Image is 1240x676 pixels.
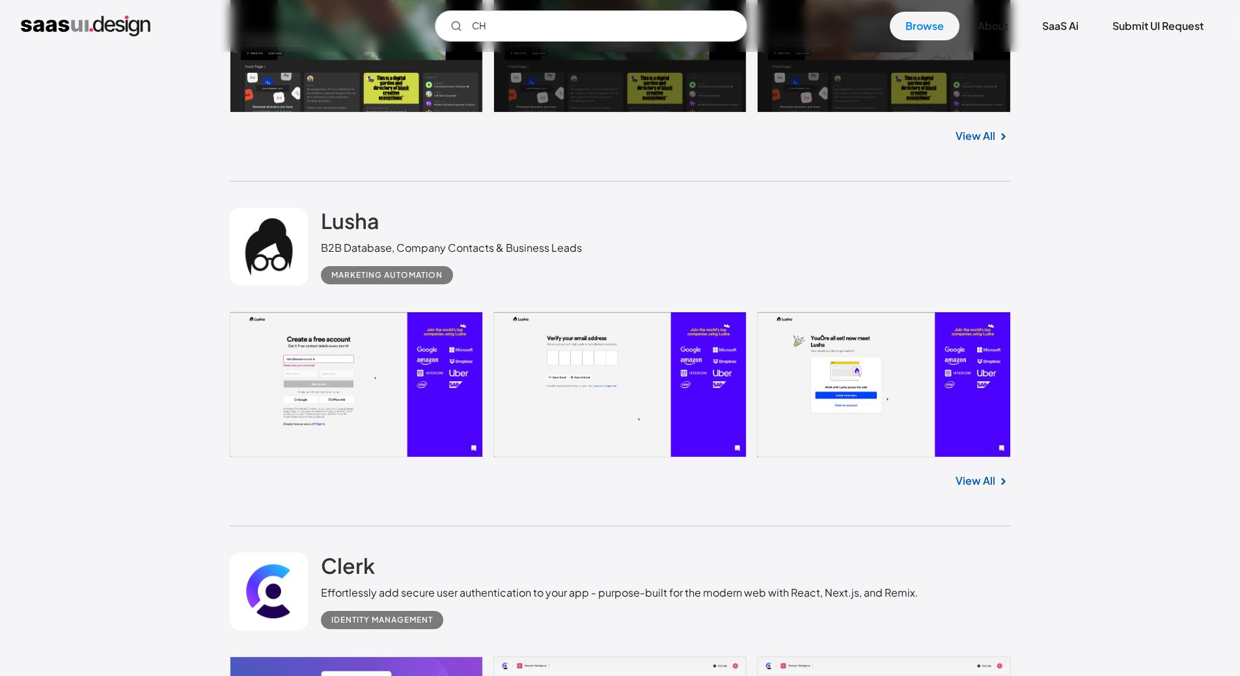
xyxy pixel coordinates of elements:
[956,128,995,144] a: View All
[321,585,918,601] div: Effortlessly add secure user authentication to your app - purpose-built for the modern web with R...
[1026,12,1094,40] a: SaaS Ai
[435,10,747,42] input: Search UI designs you're looking for...
[21,16,150,36] a: home
[321,240,582,256] div: B2B Database, Company Contacts & Business Leads
[331,612,433,628] div: Identity Management
[321,552,375,578] h2: Clerk
[331,267,443,283] div: Marketing Automation
[321,208,379,234] h2: Lusha
[1097,12,1219,40] a: Submit UI Request
[321,552,375,585] a: Clerk
[321,208,379,240] a: Lusha
[435,10,747,42] form: Email Form
[956,473,995,489] a: View All
[890,12,959,40] a: Browse
[962,12,1024,40] a: About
